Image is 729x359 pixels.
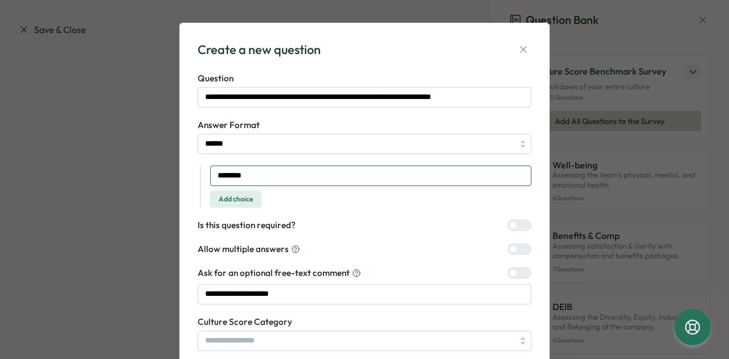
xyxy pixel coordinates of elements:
[198,243,289,255] span: Allow multiple answers
[198,72,531,85] label: Question
[198,316,531,328] label: Culture Score Category
[198,41,321,59] div: Create a new question
[198,119,531,131] label: Answer Format
[198,219,296,232] label: Is this question required?
[219,191,253,207] span: Add choice
[198,267,350,279] span: Ask for an optional free-text comment
[210,191,261,208] button: Add choice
